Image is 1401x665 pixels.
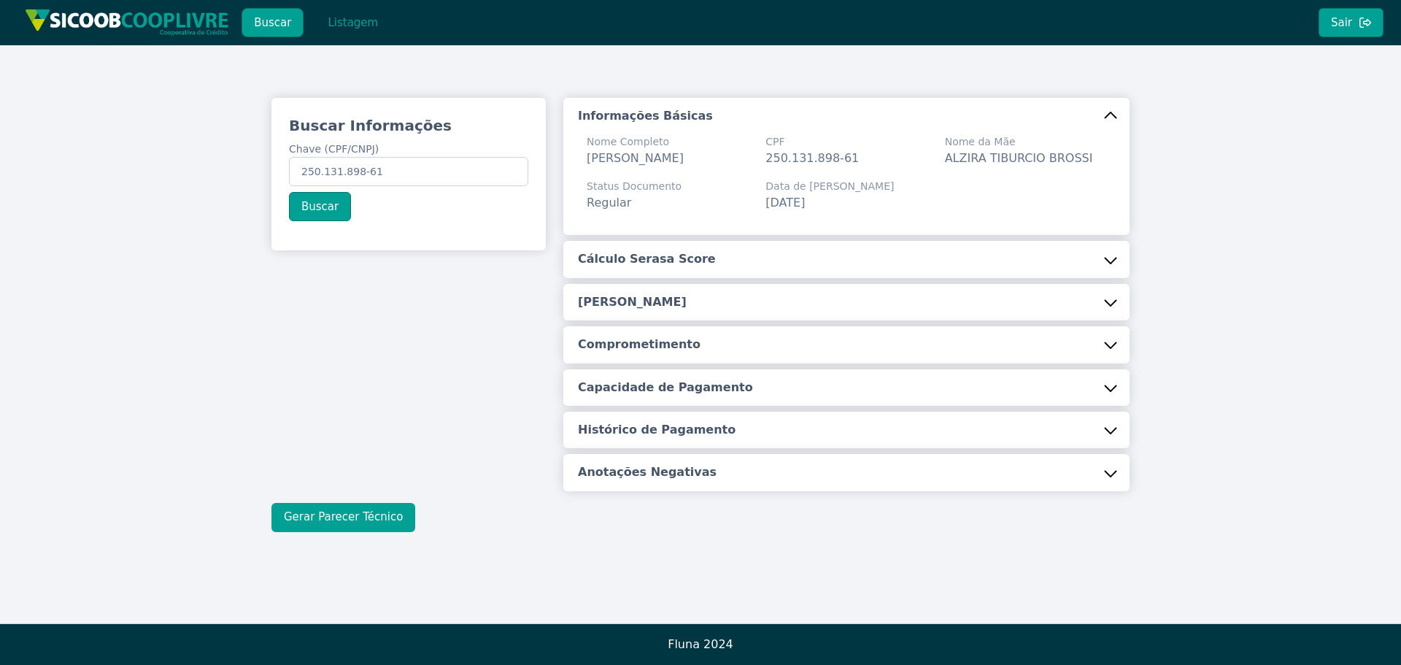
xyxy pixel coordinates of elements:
[271,503,415,532] button: Gerar Parecer Técnico
[578,337,700,353] h5: Comprometimento
[587,151,684,165] span: [PERSON_NAME]
[765,196,805,210] span: [DATE]
[578,422,736,438] h5: Histórico de Pagamento
[563,284,1130,320] button: [PERSON_NAME]
[289,157,528,186] input: Chave (CPF/CNPJ)
[578,380,753,396] h5: Capacidade de Pagamento
[25,9,229,36] img: img/sicoob_cooplivre.png
[1319,8,1383,37] button: Sair
[765,179,894,194] span: Data de [PERSON_NAME]
[578,108,713,124] h5: Informações Básicas
[315,8,390,37] button: Listagem
[289,192,351,221] button: Buscar
[563,241,1130,277] button: Cálculo Serasa Score
[563,412,1130,448] button: Histórico de Pagamento
[563,326,1130,363] button: Comprometimento
[563,98,1130,134] button: Informações Básicas
[563,454,1130,491] button: Anotações Negativas
[945,151,1093,165] span: ALZIRA TIBURCIO BROSSI
[578,464,717,480] h5: Anotações Negativas
[289,115,528,136] h3: Buscar Informações
[578,294,687,310] h5: [PERSON_NAME]
[242,8,304,37] button: Buscar
[765,134,859,150] span: CPF
[578,251,716,267] h5: Cálculo Serasa Score
[587,196,631,210] span: Regular
[587,134,684,150] span: Nome Completo
[668,637,733,651] span: Fluna 2024
[289,143,379,155] span: Chave (CPF/CNPJ)
[945,134,1093,150] span: Nome da Mãe
[765,151,859,165] span: 250.131.898-61
[587,179,682,194] span: Status Documento
[563,369,1130,406] button: Capacidade de Pagamento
